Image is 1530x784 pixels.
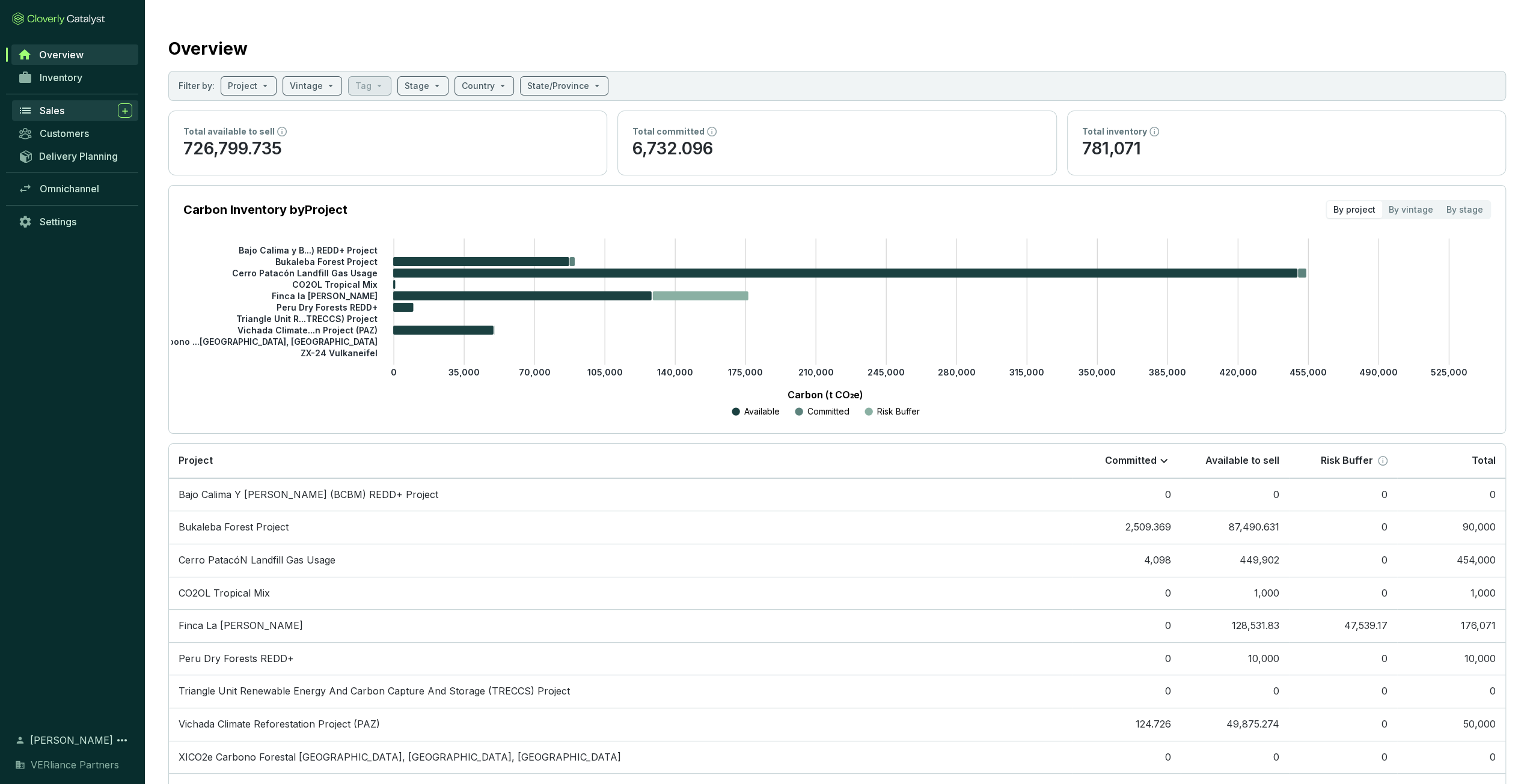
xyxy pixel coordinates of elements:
[272,290,378,300] tspan: Finca la [PERSON_NAME]
[1382,201,1440,218] div: By vintage
[169,741,1073,774] td: XICO2e Carbono Forestal Ejido Pueblo Nuevo, Durango, MéXico
[40,105,64,117] span: Sales
[277,302,378,312] tspan: Peru Dry Forests REDD+
[448,367,480,377] tspan: 35,000
[12,123,138,144] a: Customers
[169,444,1073,478] th: Project
[1181,708,1289,741] td: 49,875.274
[31,758,119,772] span: VERliance Partners
[1289,609,1397,642] td: 47,539.17
[179,80,215,92] p: Filter by:
[1289,577,1397,610] td: 0
[1397,444,1505,478] th: Total
[632,126,705,138] p: Total committed
[169,577,1073,610] td: CO2OL Tropical Mix
[1181,577,1289,610] td: 1,000
[11,44,138,65] a: Overview
[118,336,378,346] tspan: XICO2e Carbono ...[GEOGRAPHIC_DATA], [GEOGRAPHIC_DATA]
[236,313,378,323] tspan: Triangle Unit R...TRECCS) Project
[1181,609,1289,642] td: 128,531.83
[744,406,780,418] p: Available
[1181,642,1289,675] td: 10,000
[12,178,138,199] a: Omnichannel
[1431,367,1467,377] tspan: 525,000
[237,324,378,335] tspan: Vichada Climate...n Project (PAZ)
[1181,444,1289,478] th: Available to sell
[1073,609,1181,642] td: 0
[183,201,347,218] p: Carbon Inventory by Project
[807,406,849,418] p: Committed
[183,126,275,138] p: Total available to sell
[728,367,763,377] tspan: 175,000
[168,36,248,61] h2: Overview
[1289,511,1397,544] td: 0
[1073,675,1181,708] td: 0
[40,183,99,195] span: Omnichannel
[1440,201,1490,218] div: By stage
[391,367,397,377] tspan: 0
[169,642,1073,675] td: Peru Dry Forests REDD+
[632,138,1041,160] p: 6,732.096
[1397,577,1505,610] td: 1,000
[1289,544,1397,577] td: 0
[1321,454,1373,467] p: Risk Buffer
[169,708,1073,741] td: Vichada Climate Reforestation Project (PAZ)
[183,138,592,160] p: 726,799.735
[1009,367,1044,377] tspan: 315,000
[1397,741,1505,774] td: 0
[1073,478,1181,511] td: 0
[40,71,82,84] span: Inventory
[355,80,372,92] p: Tag
[239,245,378,255] tspan: Bajo Calima y B...) REDD+ Project
[232,267,378,278] tspan: Cerro Patacón Landfill Gas Usage
[1073,708,1181,741] td: 124.726
[1073,741,1181,774] td: 0
[938,367,976,377] tspan: 280,000
[292,279,378,289] tspan: CO2OL Tropical Mix
[1082,126,1147,138] p: Total inventory
[1082,138,1491,160] p: 781,071
[1397,544,1505,577] td: 454,000
[1397,478,1505,511] td: 0
[877,406,920,418] p: Risk Buffer
[519,367,551,377] tspan: 70,000
[12,100,138,121] a: Sales
[275,256,378,266] tspan: Bukaleba Forest Project
[1326,200,1491,219] div: segmented control
[1073,642,1181,675] td: 0
[1397,675,1505,708] td: 0
[1359,367,1398,377] tspan: 490,000
[39,150,118,162] span: Delivery Planning
[1289,642,1397,675] td: 0
[798,367,834,377] tspan: 210,000
[39,49,84,61] span: Overview
[1289,478,1397,511] td: 0
[1073,544,1181,577] td: 4,098
[1181,675,1289,708] td: 0
[12,67,138,88] a: Inventory
[1181,544,1289,577] td: 449,902
[40,216,76,228] span: Settings
[1181,478,1289,511] td: 0
[1290,367,1327,377] tspan: 455,000
[657,367,693,377] tspan: 140,000
[1397,708,1505,741] td: 50,000
[1289,675,1397,708] td: 0
[12,146,138,166] a: Delivery Planning
[40,127,89,139] span: Customers
[1073,577,1181,610] td: 0
[1397,609,1505,642] td: 176,071
[1079,367,1116,377] tspan: 350,000
[301,347,378,357] tspan: ZX-24 Vulkaneifel
[169,609,1073,642] td: Finca La Paz II
[1219,367,1257,377] tspan: 420,000
[1327,201,1382,218] div: By project
[169,675,1073,708] td: Triangle Unit Renewable Energy And Carbon Capture And Storage (TRECCS) Project
[201,387,1449,402] p: Carbon (t CO₂e)
[1289,708,1397,741] td: 0
[169,544,1073,577] td: Cerro PatacóN Landfill Gas Usage
[1181,741,1289,774] td: 0
[1105,454,1157,467] p: Committed
[587,367,623,377] tspan: 105,000
[1149,367,1186,377] tspan: 385,000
